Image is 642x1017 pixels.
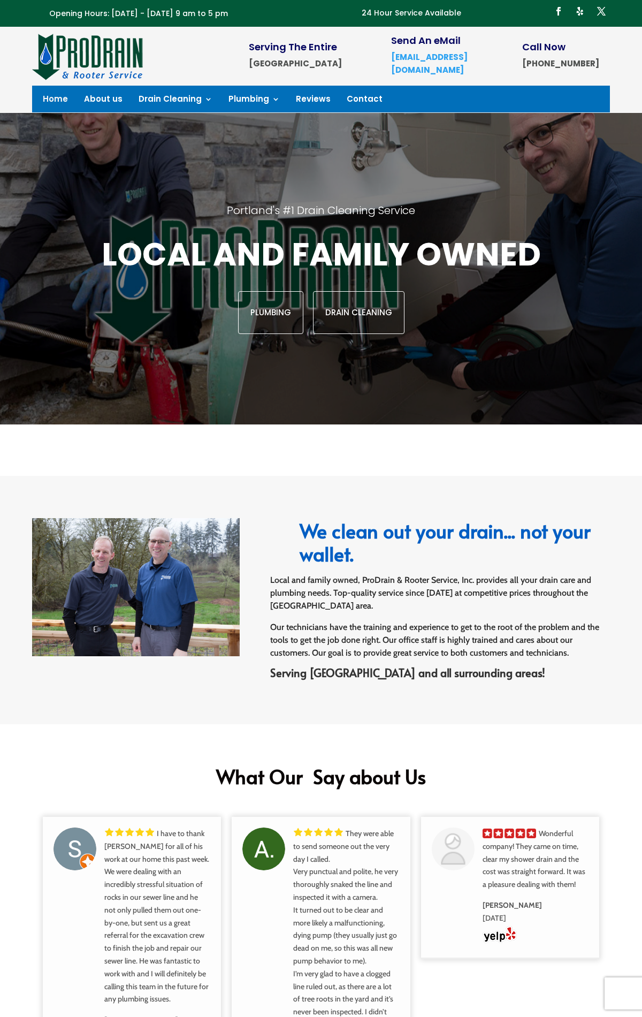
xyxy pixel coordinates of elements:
span: We clean out your drain... not your wallet. [300,517,591,567]
span: Serving The Entire [249,40,337,54]
a: Follow on Yelp [571,3,588,20]
img: A. K. Avatar [242,828,285,870]
img: Judy C. Avatar [432,828,475,870]
div: Wonderful company! They came on time, clear my shower drain and the cost was straight forward. It... [483,828,588,891]
div: I have to thank [PERSON_NAME] for all of his work at our home this past week. We were dealing wit... [104,828,210,1006]
span: Say about Us [313,766,426,786]
a: Reviews [296,95,331,107]
span: Send An eMail [391,34,461,47]
p: 24 Hour Service Available [362,7,461,20]
a: Follow on X [593,3,610,20]
a: Follow on Facebook [550,3,567,20]
span: What Our [216,766,303,786]
h4: Serving [GEOGRAPHIC_DATA] and all surrounding areas! [270,665,610,686]
a: About us [84,95,123,107]
img: Yelp Logo [483,926,517,943]
span: Opening Hours: [DATE] - [DATE] 9 am to 5 pm [49,8,228,19]
p: Local and family owned, ProDrain & Rooter Service, Inc. provides all your drain care and plumbing... [270,574,610,621]
a: [EMAIL_ADDRESS][DOMAIN_NAME] [391,51,468,75]
strong: [PHONE_NUMBER] [522,58,599,69]
span: Call Now [522,40,565,54]
img: Sydney Avatar [53,828,96,870]
a: Drain Cleaning [139,95,212,107]
strong: [PERSON_NAME] [483,899,588,912]
a: Contact [347,95,383,107]
p: Our technicians have the training and experience to get to the root of the problem and the tools ... [270,621,610,659]
a: Home [43,95,68,107]
a: Plumbing [228,95,280,107]
a: Drain Cleaning [313,291,404,334]
a: Plumbing [238,291,303,334]
img: site-logo-100h [32,32,144,80]
span: [DATE] [483,913,506,923]
img: 5 star rating [483,829,536,838]
strong: [GEOGRAPHIC_DATA] [249,58,342,69]
div: Local and family owned [83,233,558,334]
h2: Portland's #1 Drain Cleaning Service [83,203,558,233]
